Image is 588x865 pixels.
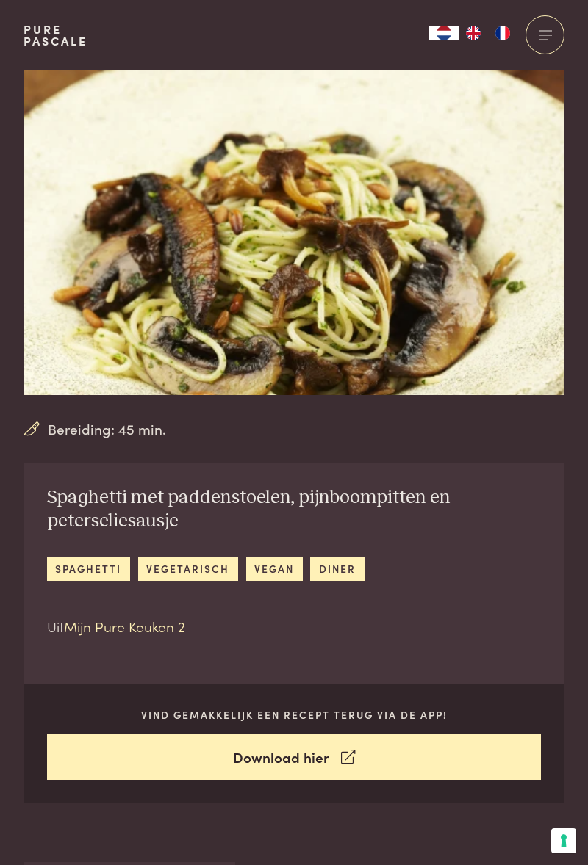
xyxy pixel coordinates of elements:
a: NL [429,26,459,40]
a: vegetarisch [138,557,238,581]
a: spaghetti [47,557,130,581]
button: Uw voorkeuren voor toestemming voor trackingtechnologieën [551,828,576,853]
a: FR [488,26,517,40]
aside: Language selected: Nederlands [429,26,517,40]
a: vegan [246,557,303,581]
a: EN [459,26,488,40]
a: diner [310,557,364,581]
ul: Language list [459,26,517,40]
div: Language [429,26,459,40]
a: Mijn Pure Keuken 2 [64,616,185,636]
p: Vind gemakkelijk een recept terug via de app! [47,707,542,723]
a: PurePascale [24,23,87,47]
span: Bereiding: 45 min. [48,419,166,440]
a: Download hier [47,734,542,781]
img: Spaghetti met paddenstoelen, pijnboompitten en peterseliesausje [24,70,564,395]
h2: Spaghetti met paddenstoelen, pijnboompitten en peterseliesausje [47,486,542,533]
p: Uit [47,616,542,637]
